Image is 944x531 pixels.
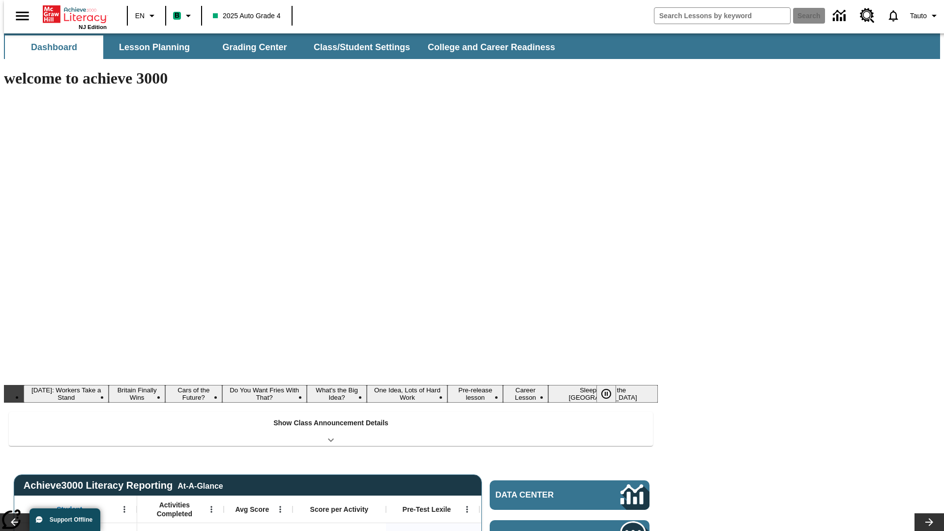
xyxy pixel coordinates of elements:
[235,505,269,514] span: Avg Score
[105,35,204,59] button: Lesson Planning
[131,7,162,25] button: Language: EN, Select a language
[854,2,881,29] a: Resource Center, Will open in new tab
[177,480,223,491] div: At-A-Glance
[206,35,304,59] button: Grading Center
[142,501,207,518] span: Activities Completed
[222,385,307,403] button: Slide 4 Do You Want Fries With That?
[5,35,103,59] button: Dashboard
[50,516,92,523] span: Support Offline
[548,385,658,403] button: Slide 9 Sleepless in the Animal Kingdom
[43,4,107,24] a: Home
[4,69,658,88] h1: welcome to achieve 3000
[109,385,165,403] button: Slide 2 Britain Finally Wins
[169,7,198,25] button: Boost Class color is mint green. Change class color
[175,9,179,22] span: B
[4,35,564,59] div: SubNavbar
[117,502,132,517] button: Open Menu
[827,2,854,29] a: Data Center
[910,11,927,21] span: Tauto
[420,35,563,59] button: College and Career Readiness
[310,505,369,514] span: Score per Activity
[306,35,418,59] button: Class/Student Settings
[503,385,548,403] button: Slide 8 Career Lesson
[403,505,451,514] span: Pre-Test Lexile
[29,508,100,531] button: Support Offline
[273,418,388,428] p: Show Class Announcement Details
[8,1,37,30] button: Open side menu
[447,385,503,403] button: Slide 7 Pre-release lesson
[213,11,281,21] span: 2025 Auto Grade 4
[496,490,588,500] span: Data Center
[9,412,653,446] div: Show Class Announcement Details
[881,3,906,29] a: Notifications
[135,11,145,21] span: EN
[24,385,109,403] button: Slide 1 Labor Day: Workers Take a Stand
[24,480,223,491] span: Achieve3000 Literacy Reporting
[596,385,626,403] div: Pause
[204,502,219,517] button: Open Menu
[460,502,474,517] button: Open Menu
[165,385,222,403] button: Slide 3 Cars of the Future?
[273,502,288,517] button: Open Menu
[490,480,649,510] a: Data Center
[914,513,944,531] button: Lesson carousel, Next
[307,385,367,403] button: Slide 5 What's the Big Idea?
[906,7,944,25] button: Profile/Settings
[57,505,82,514] span: Student
[79,24,107,30] span: NJ Edition
[4,33,940,59] div: SubNavbar
[596,385,616,403] button: Pause
[367,385,447,403] button: Slide 6 One Idea, Lots of Hard Work
[43,3,107,30] div: Home
[654,8,790,24] input: search field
